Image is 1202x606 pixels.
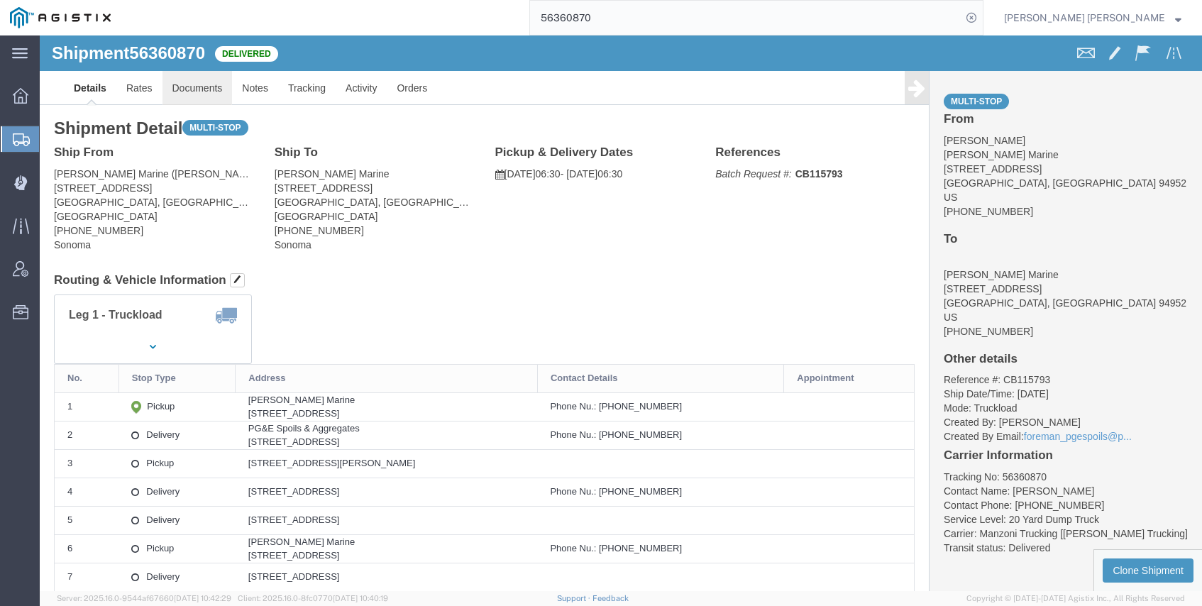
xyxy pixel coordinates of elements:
a: Feedback [592,594,629,602]
span: [DATE] 10:40:19 [333,594,388,602]
span: Copyright © [DATE]-[DATE] Agistix Inc., All Rights Reserved [966,593,1185,605]
span: Kayte Bray Dogali [1004,10,1165,26]
iframe: FS Legacy Container [40,35,1202,591]
input: Search for shipment number, reference number [530,1,961,35]
span: Server: 2025.16.0-9544af67660 [57,594,231,602]
a: Support [557,594,592,602]
span: [DATE] 10:42:29 [174,594,231,602]
img: logo [10,7,111,28]
button: [PERSON_NAME] [PERSON_NAME] [1003,9,1182,26]
span: Client: 2025.16.0-8fc0770 [238,594,388,602]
